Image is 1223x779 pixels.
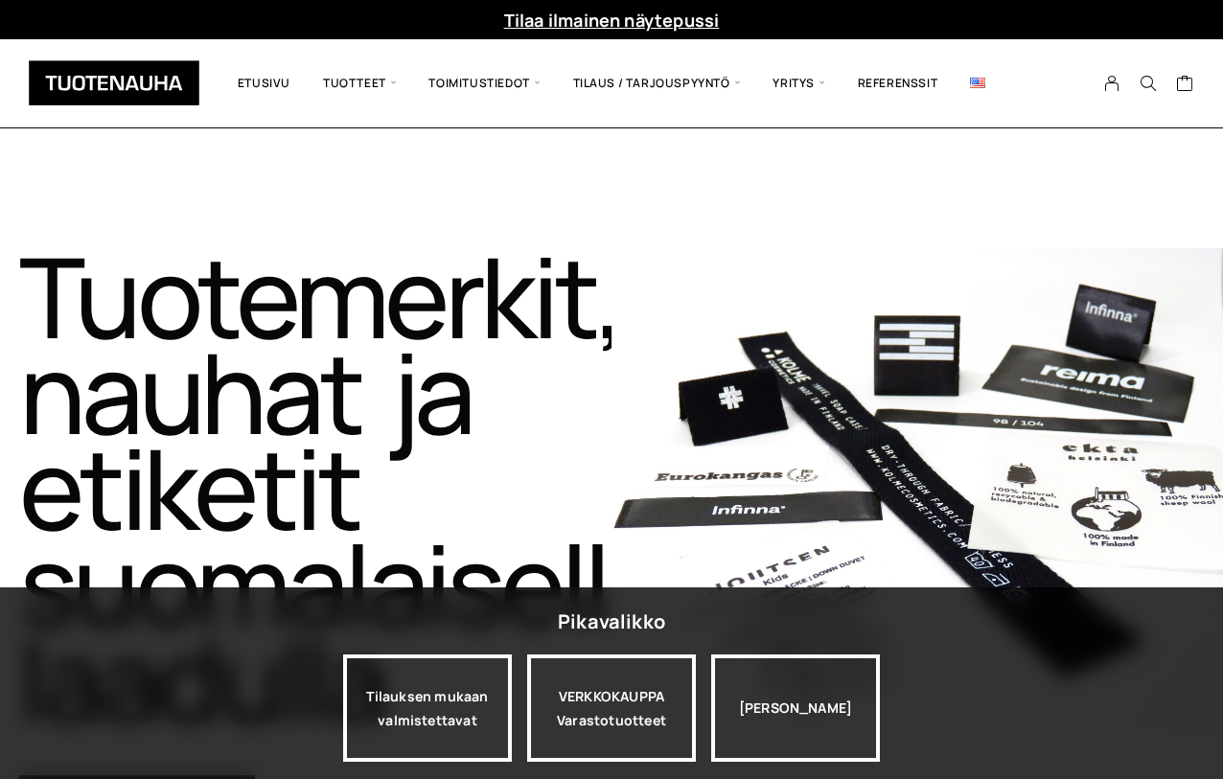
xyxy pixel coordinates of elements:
h1: Tuotemerkit, nauhat ja etiketit suomalaisella laadulla​ [19,248,611,727]
a: My Account [1094,75,1131,92]
img: Tuotenauha Oy [29,60,199,105]
a: Cart [1176,74,1194,97]
a: Etusivu [221,54,307,113]
span: Toimitustiedot [412,54,556,113]
img: Etusivu 1 [611,248,1223,740]
img: English [970,78,985,88]
div: VERKKOKAUPPA Varastotuotteet [527,654,696,762]
span: Tuotteet [307,54,412,113]
span: Tilaus / Tarjouspyyntö [557,54,757,113]
div: [PERSON_NAME] [711,654,880,762]
a: Tilauksen mukaan valmistettavat [343,654,512,762]
div: Pikavalikko [558,605,665,639]
a: Referenssit [842,54,955,113]
button: Search [1130,75,1166,92]
span: Yritys [756,54,841,113]
a: Tilaa ilmainen näytepussi [504,9,720,32]
a: VERKKOKAUPPAVarastotuotteet [527,654,696,762]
